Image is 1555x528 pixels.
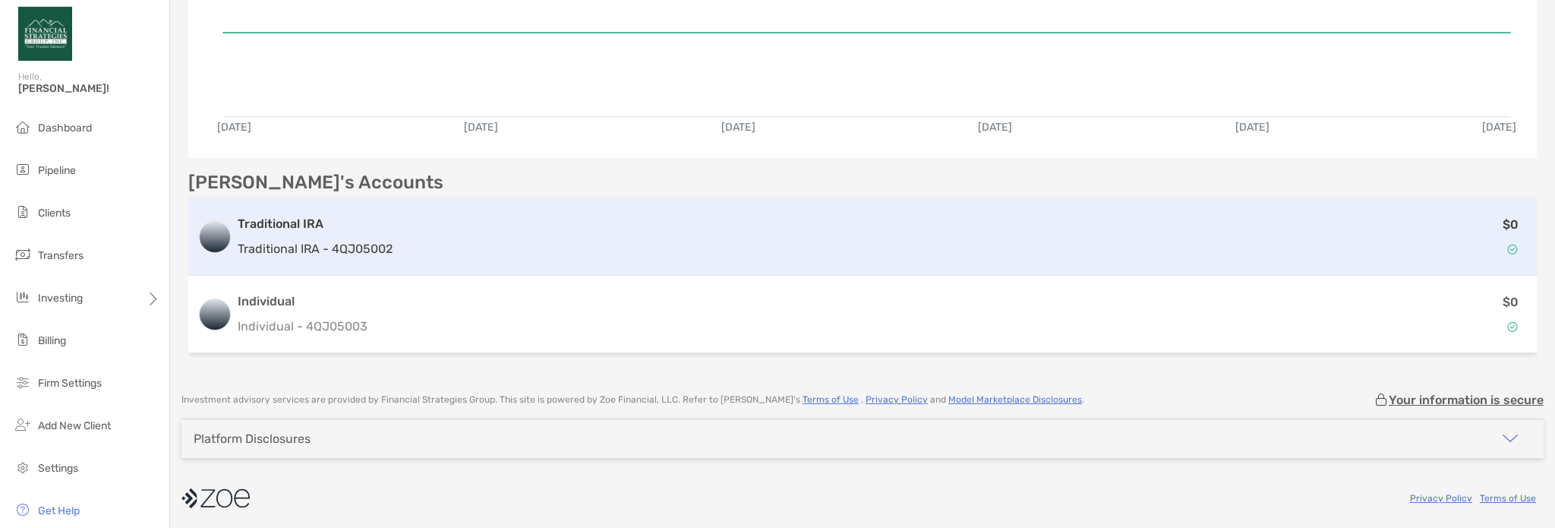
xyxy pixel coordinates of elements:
text: [DATE] [978,121,1012,134]
p: Traditional IRA - 4QJ05002 [238,239,393,258]
span: Add New Client [38,419,111,432]
span: Clients [38,207,71,220]
img: Account Status icon [1507,321,1518,332]
img: add_new_client icon [14,416,32,434]
h3: Traditional IRA [238,215,393,233]
img: company logo [181,482,250,516]
span: Billing [38,334,66,347]
img: pipeline icon [14,160,32,179]
a: Terms of Use [1480,493,1536,504]
h3: Individual [238,292,367,311]
a: Terms of Use [803,394,859,405]
a: Model Marketplace Disclosures [948,394,1082,405]
text: [DATE] [1482,121,1516,134]
p: [PERSON_NAME]'s Accounts [188,173,443,192]
span: Investing [38,292,83,305]
img: logo account [200,299,230,330]
span: Dashboard [38,122,92,134]
p: Individual - 4QJ05003 [238,317,367,336]
img: clients icon [14,203,32,221]
img: firm-settings icon [14,373,32,391]
img: get-help icon [14,501,32,519]
p: $0 [1503,292,1519,311]
img: investing icon [14,288,32,306]
span: Settings [38,462,78,475]
span: Get Help [38,504,80,517]
img: billing icon [14,330,32,349]
div: Platform Disclosures [194,432,311,446]
img: Account Status icon [1507,244,1518,255]
text: [DATE] [721,121,755,134]
img: logo account [200,222,230,252]
text: [DATE] [217,121,251,134]
p: $0 [1503,215,1519,234]
img: transfers icon [14,245,32,264]
p: Investment advisory services are provided by Financial Strategies Group . This site is powered by... [181,394,1084,406]
img: Zoe Logo [18,6,72,61]
a: Privacy Policy [1410,493,1472,504]
span: [PERSON_NAME]! [18,82,160,95]
img: dashboard icon [14,118,32,136]
p: Your information is secure [1389,393,1544,407]
span: Transfers [38,249,84,262]
img: settings icon [14,458,32,476]
span: Firm Settings [38,377,102,390]
span: Pipeline [38,164,76,177]
a: Privacy Policy [866,394,928,405]
img: icon arrow [1501,429,1519,447]
text: [DATE] [1235,121,1270,134]
text: [DATE] [464,121,498,134]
